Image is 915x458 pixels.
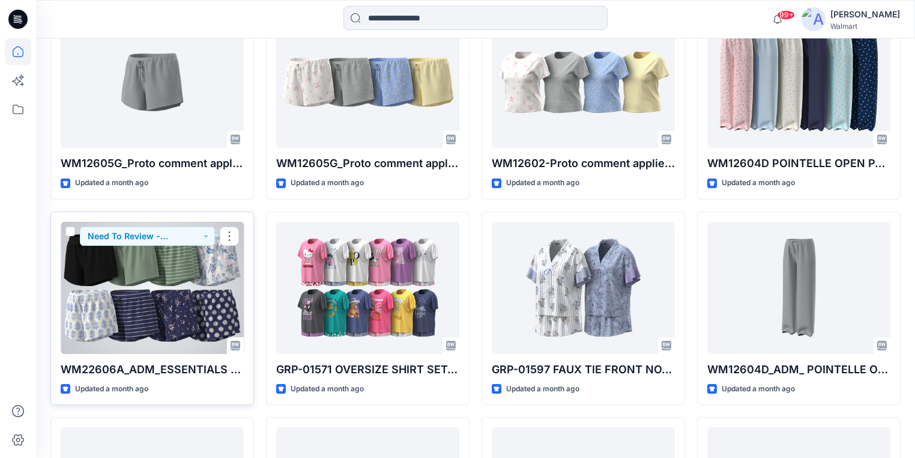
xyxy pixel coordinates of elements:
[707,361,890,378] p: WM12604D_ADM_ POINTELLE OPEN PANT_ Proto comment applied pattern
[75,383,148,395] p: Updated a month ago
[61,222,244,354] a: WM22606A_ADM_ESSENTIALS SHORT_COLORWAY
[492,222,675,354] a: GRP-01597 FAUX TIE FRONT NOTCH SET_COLORWAY
[722,177,795,189] p: Updated a month ago
[830,22,900,31] div: Walmart
[830,7,900,22] div: [PERSON_NAME]
[506,177,579,189] p: Updated a month ago
[61,361,244,378] p: WM22606A_ADM_ESSENTIALS SHORT_COLORWAY
[707,16,890,148] a: WM12604D POINTELLE OPEN PANT_COLORWAY
[707,222,890,354] a: WM12604D_ADM_ POINTELLE OPEN PANT_ Proto comment applied pattern
[61,16,244,148] a: WM12605G_Proto comment applied pattern_REV02
[276,361,459,378] p: GRP-01571 OVERSIZE SHIRT SET_COLORWAY
[291,177,364,189] p: Updated a month ago
[777,10,795,20] span: 99+
[75,177,148,189] p: Updated a month ago
[492,155,675,172] p: WM12602-Proto comment applied pattern_Colorway
[61,155,244,172] p: WM12605G_Proto comment applied pattern_REV02
[506,383,579,395] p: Updated a month ago
[802,7,826,31] img: avatar
[707,155,890,172] p: WM12604D POINTELLE OPEN PANT_COLORWAY
[276,155,459,172] p: WM12605G_Proto comment applied pattern_Colorway
[276,222,459,354] a: GRP-01571 OVERSIZE SHIRT SET_COLORWAY
[492,16,675,148] a: WM12602-Proto comment applied pattern_Colorway
[276,16,459,148] a: WM12605G_Proto comment applied pattern_Colorway
[291,383,364,395] p: Updated a month ago
[722,383,795,395] p: Updated a month ago
[492,361,675,378] p: GRP-01597 FAUX TIE FRONT NOTCH SET_COLORWAY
